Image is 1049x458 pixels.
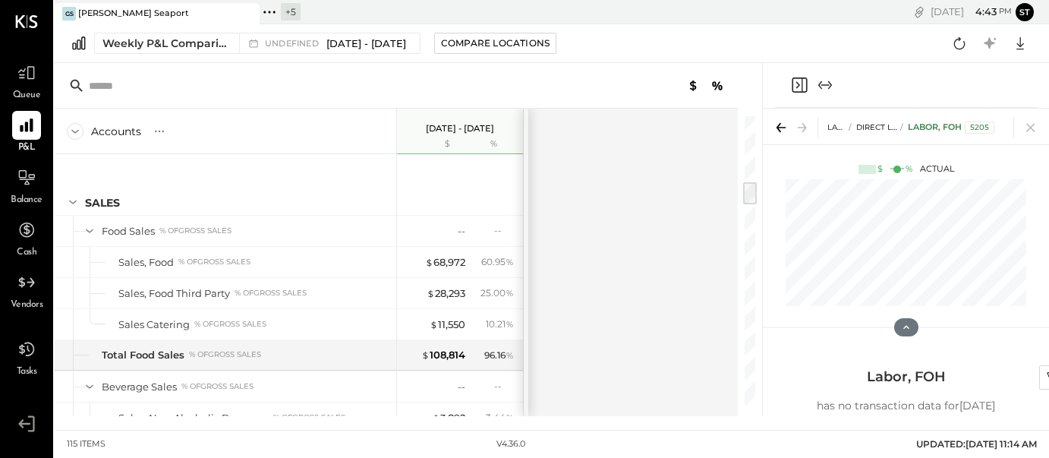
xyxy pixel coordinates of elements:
[425,255,465,270] div: 68,972
[827,122,855,132] span: LABOR
[965,122,994,134] div: 5205
[281,3,301,21] div: + 5
[11,298,43,312] span: Vendors
[432,412,440,424] span: $
[494,380,514,393] div: --
[486,317,514,331] div: 10.21
[85,195,120,210] div: SALES
[506,349,514,361] span: %
[189,349,261,360] div: % of GROSS SALES
[999,6,1012,17] span: pm
[102,36,230,51] div: Weekly P&L Comparison
[427,287,435,299] span: $
[178,257,250,267] div: % of GROSS SALES
[506,286,514,298] span: %
[481,255,514,269] div: 60.95
[1,335,52,379] a: Tasks
[11,194,43,207] span: Balance
[13,89,41,103] span: Queue
[94,33,421,54] button: Weekly P&L Comparison undefined[DATE] - [DATE]
[118,255,174,270] div: Sales, Food
[1,216,52,260] a: Cash
[273,412,345,423] div: % of GROSS SALES
[877,163,883,175] div: $
[1,111,52,155] a: P&L
[1,268,52,312] a: Vendors
[458,380,465,394] div: --
[159,226,232,236] div: % of GROSS SALES
[102,380,177,394] div: Beverage Sales
[405,138,465,150] div: $
[506,411,514,423] span: %
[118,411,269,425] div: Sales, Non-Alcoholic Beverage
[816,76,834,94] button: Expand panel (e)
[966,5,997,19] span: 4 : 43
[118,286,230,301] div: Sales, Food Third Party
[102,348,184,362] div: Total Food Sales
[17,365,37,379] span: Tasks
[62,7,76,21] div: GS
[858,163,954,175] div: Actual
[326,36,406,51] span: [DATE] - [DATE]
[194,319,266,330] div: % of GROSS SALES
[494,224,514,237] div: --
[496,438,525,450] div: v 4.36.0
[434,33,556,54] button: Compare Locations
[265,39,323,48] span: undefined
[1016,3,1034,21] button: st
[430,318,438,330] span: $
[432,411,465,425] div: 3,892
[102,224,155,238] div: Food Sales
[916,438,1037,450] span: UPDATED: [DATE] 11:14 AM
[790,76,808,94] button: Close panel
[430,317,465,332] div: 11,550
[1,163,52,207] a: Balance
[931,5,1012,19] div: [DATE]
[17,246,36,260] span: Cash
[421,349,430,361] span: $
[426,123,494,134] p: [DATE] - [DATE]
[421,348,465,362] div: 108,814
[78,8,189,20] div: [PERSON_NAME] Seaport
[894,318,918,336] button: Hide Chart
[235,288,307,298] div: % of GROSS SALES
[18,141,36,155] span: P&L
[91,124,141,139] div: Accounts
[441,36,550,49] div: Compare Locations
[118,317,190,332] div: Sales Catering
[484,349,514,362] div: 96.16
[480,286,514,300] div: 25.00
[817,399,995,414] p: has no transaction data for [DATE]
[425,256,433,268] span: $
[427,286,465,301] div: 28,293
[486,411,514,425] div: 3.44
[506,255,514,267] span: %
[506,317,514,330] span: %
[469,138,518,150] div: %
[908,122,994,134] div: Labor, FOH
[817,361,995,393] h3: Labor, FOH
[912,4,927,20] div: copy link
[856,122,915,132] span: Direct Labor
[1,58,52,103] a: Queue
[67,438,106,450] div: 115 items
[906,163,912,175] div: %
[181,381,254,392] div: % of GROSS SALES
[458,224,465,238] div: --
